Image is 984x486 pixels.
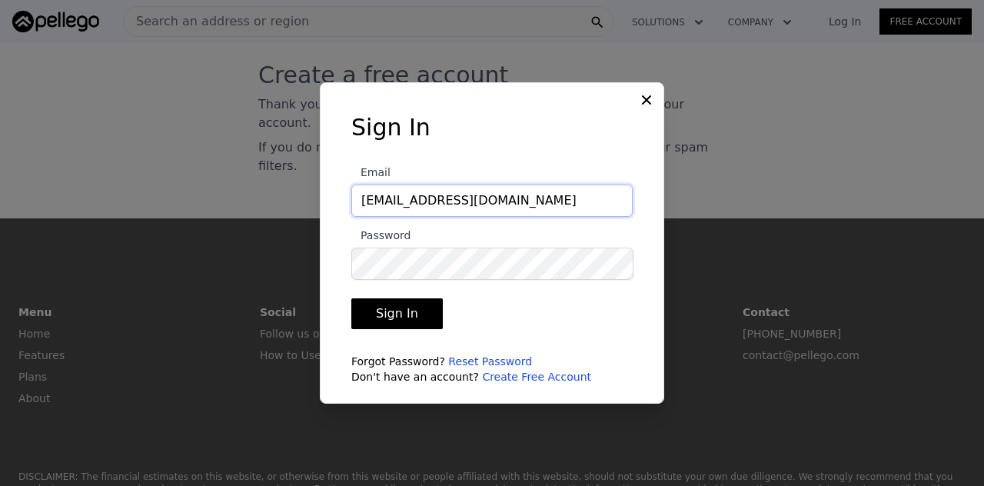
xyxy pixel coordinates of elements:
button: Sign In [351,298,443,329]
span: Email [351,166,391,178]
input: Email [351,185,633,217]
div: Forgot Password? Don't have an account? [351,354,633,384]
a: Create Free Account [482,371,591,383]
span: Password [351,229,411,241]
h3: Sign In [351,114,633,141]
a: Reset Password [448,355,532,368]
input: Password [351,248,633,279]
